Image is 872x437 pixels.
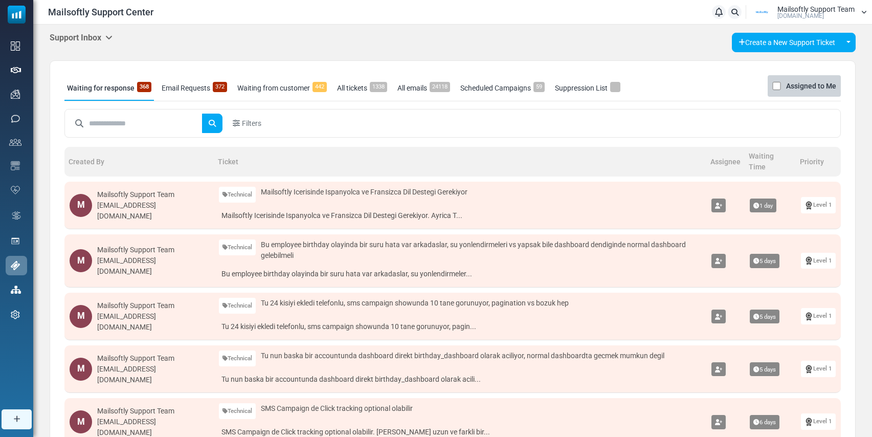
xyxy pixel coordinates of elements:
h5: Support Inbox [50,33,113,42]
div: M [70,194,92,217]
th: Waiting Time [745,147,796,177]
span: Bu employee birthday olayinda bir suru hata var arkadaslar, su yonlendirmeleri vs yapsak bile das... [261,239,701,261]
div: [EMAIL_ADDRESS][DOMAIN_NAME] [97,200,209,222]
img: landing_pages.svg [11,236,20,246]
span: 5 days [750,254,779,268]
a: All tickets1338 [334,75,390,101]
span: Mailsoftly Support Center [48,5,153,19]
img: sms-icon.png [11,114,20,123]
th: Priority [796,147,841,177]
a: All emails24118 [395,75,453,101]
div: Mailsoftly Support Team [97,300,209,311]
a: Tu nun baska bir accountunda dashboard direkt birthday_dashboard olarak acili... [219,372,701,387]
span: Filters [242,118,261,129]
a: Technical [219,403,256,419]
div: [EMAIL_ADDRESS][DOMAIN_NAME] [97,364,209,385]
div: M [70,410,92,433]
th: Assignee [706,147,745,177]
div: M [70,358,92,381]
div: [EMAIL_ADDRESS][DOMAIN_NAME] [97,255,209,277]
a: Email Requests372 [159,75,230,101]
span: 5 days [750,310,779,324]
a: Scheduled Campaigns59 [458,75,547,101]
img: settings-icon.svg [11,310,20,319]
img: domain-health-icon.svg [11,186,20,194]
span: 368 [137,82,151,92]
div: M [70,305,92,328]
img: workflow.svg [11,210,22,222]
span: Tu nun baska bir accountunda dashboard direkt birthday_dashboard olarak aciliyor, normal dashboar... [261,351,664,361]
a: Bu employee birthday olayinda bir suru hata var arkadaslar, su yonlendirmeler... [219,266,701,282]
span: 372 [213,82,227,92]
a: Level 1 [801,308,836,324]
div: [EMAIL_ADDRESS][DOMAIN_NAME] [97,311,209,333]
div: Mailsoftly Support Team [97,245,209,255]
img: email-templates-icon.svg [11,161,20,170]
th: Created By [64,147,214,177]
span: 5 days [750,362,779,377]
a: Create a New Support Ticket [732,33,842,52]
img: mailsoftly_icon_blue_white.svg [8,6,26,24]
img: support-icon-active.svg [11,261,20,270]
span: 59 [533,82,545,92]
a: Level 1 [801,413,836,429]
div: Mailsoftly Support Team [97,189,209,200]
th: Ticket [214,147,706,177]
a: Level 1 [801,361,836,377]
div: Mailsoftly Support Team [97,353,209,364]
a: Technical [219,298,256,314]
img: campaigns-icon.png [11,90,20,99]
span: 1338 [370,82,387,92]
a: Mailsoftly Icerisinde Ispanyolca ve Fransizca Dil Destegi Gerekiyor. Ayrica T... [219,208,701,224]
span: 6 days [750,415,779,429]
span: 1 day [750,199,776,213]
img: User Logo [749,5,775,20]
a: Waiting from customer442 [235,75,329,101]
a: Waiting for response368 [64,75,154,101]
label: Assigned to Me [786,80,836,92]
a: Technical [219,239,256,255]
a: Tu 24 kisiyi ekledi telefonlu, sms campaign showunda 10 tane gorunuyor, pagin... [219,319,701,335]
a: Suppression List [552,75,623,101]
img: contacts-icon.svg [9,139,21,146]
span: 442 [312,82,327,92]
div: Mailsoftly Support Team [97,406,209,417]
img: dashboard-icon.svg [11,41,20,51]
a: Level 1 [801,197,836,213]
span: 24118 [430,82,450,92]
span: [DOMAIN_NAME] [777,13,824,19]
a: User Logo Mailsoftly Support Team [DOMAIN_NAME] [749,5,867,20]
span: Tu 24 kisiyi ekledi telefonlu, sms campaign showunda 10 tane gorunuyor, pagination vs bozuk hep [261,298,569,309]
a: Level 1 [801,253,836,269]
a: Technical [219,187,256,203]
span: SMS Campaign de Click tracking optional olabilir [261,403,413,414]
a: Technical [219,351,256,366]
span: Mailsoftly Support Team [777,6,855,13]
div: M [70,249,92,272]
span: Mailsoftly Icerisinde Ispanyolca ve Fransizca Dil Destegi Gerekiyor [261,187,467,198]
